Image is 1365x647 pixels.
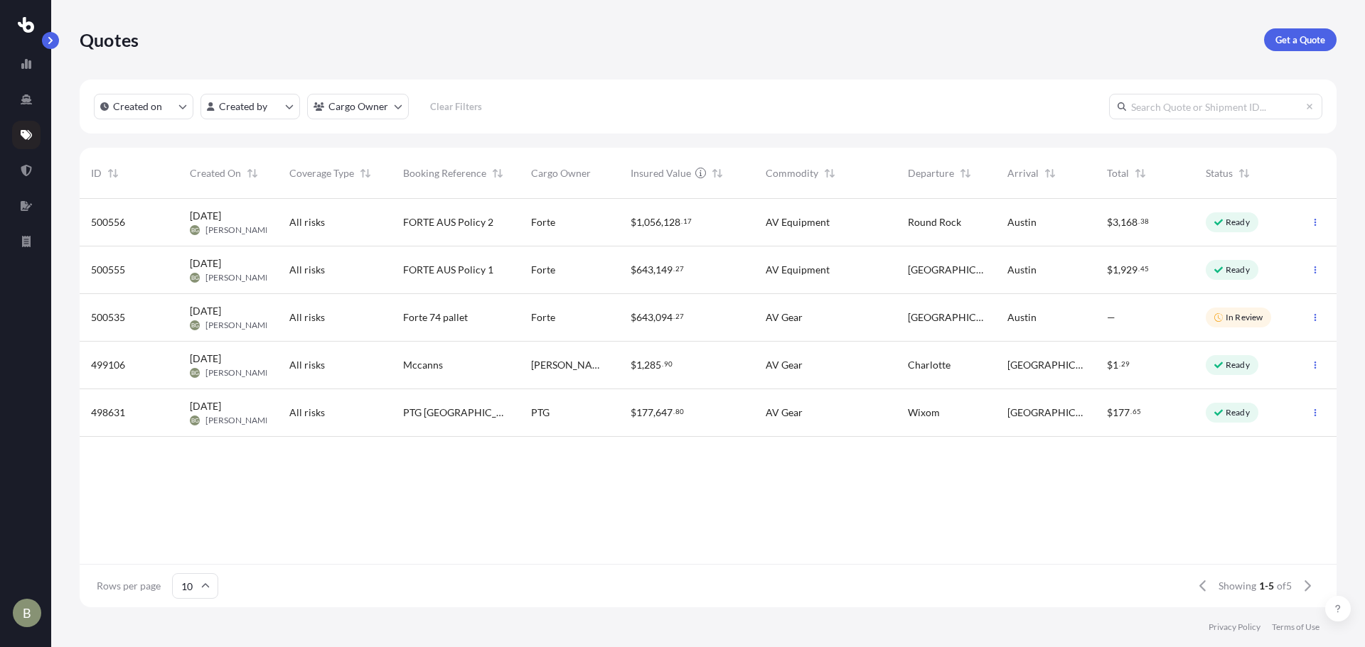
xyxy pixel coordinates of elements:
[289,215,325,229] span: All risks
[683,219,692,224] span: 17
[1113,360,1118,370] span: 1
[289,358,325,372] span: All risks
[673,266,675,271] span: .
[531,215,555,229] span: Forte
[1275,33,1325,47] p: Get a Quote
[636,217,642,227] span: 1
[1120,265,1137,275] span: 929
[1272,621,1319,633] p: Terms of Use
[1219,579,1256,593] span: Showing
[957,165,974,182] button: Sort
[190,166,241,180] span: Created On
[1113,265,1118,275] span: 1
[631,217,636,227] span: $
[1226,407,1250,418] p: Ready
[1007,263,1037,277] span: Austin
[91,310,125,325] span: 500535
[205,272,273,283] span: [PERSON_NAME]
[655,265,673,275] span: 149
[91,358,125,372] span: 499106
[1007,166,1039,180] span: Arrival
[631,360,636,370] span: $
[1107,166,1129,180] span: Total
[531,358,608,372] span: [PERSON_NAME] systems
[908,406,940,420] span: Wixom
[403,358,443,372] span: Mccanns
[1140,219,1149,224] span: 38
[1206,166,1233,180] span: Status
[675,314,684,319] span: 27
[1118,265,1120,275] span: ,
[244,165,261,182] button: Sort
[94,94,193,119] button: createdOn Filter options
[1259,579,1274,593] span: 1-5
[908,215,961,229] span: Round Rock
[91,215,125,229] span: 500556
[675,409,684,414] span: 80
[531,263,555,277] span: Forte
[766,358,803,372] span: AV Gear
[1226,217,1250,228] p: Ready
[1140,266,1149,271] span: 45
[653,408,655,418] span: ,
[1007,406,1083,420] span: [GEOGRAPHIC_DATA]
[205,367,273,379] span: [PERSON_NAME]
[1107,360,1113,370] span: $
[766,166,818,180] span: Commodity
[644,217,661,227] span: 056
[1133,409,1141,414] span: 65
[1138,266,1140,271] span: .
[709,165,726,182] button: Sort
[663,217,680,227] span: 128
[642,360,644,370] span: ,
[200,94,300,119] button: createdBy Filter options
[289,166,354,180] span: Coverage Type
[191,318,199,332] span: BG
[91,406,125,420] span: 498631
[190,304,221,318] span: [DATE]
[766,406,803,420] span: AV Gear
[636,408,653,418] span: 177
[1007,310,1037,325] span: Austin
[653,265,655,275] span: ,
[1119,361,1120,366] span: .
[908,358,951,372] span: Charlotte
[766,263,830,277] span: AV Equipment
[403,263,493,277] span: FORTE AUS Policy 1
[113,99,162,114] p: Created on
[655,312,673,322] span: 094
[673,314,675,319] span: .
[1277,579,1292,593] span: of 5
[655,408,673,418] span: 647
[1226,359,1250,371] p: Ready
[105,165,122,182] button: Sort
[631,408,636,418] span: $
[1209,621,1260,633] p: Privacy Policy
[191,271,199,285] span: BG
[191,413,199,428] span: BG
[681,219,682,224] span: .
[403,215,493,229] span: FORTE AUS Policy 2
[631,166,691,180] span: Insured Value
[1138,219,1140,224] span: .
[661,217,663,227] span: ,
[636,312,653,322] span: 643
[289,310,325,325] span: All risks
[403,166,486,180] span: Booking Reference
[1130,409,1132,414] span: .
[766,310,803,325] span: AV Gear
[1113,408,1130,418] span: 177
[416,95,496,118] button: Clear Filters
[190,352,221,366] span: [DATE]
[631,312,636,322] span: $
[205,415,273,426] span: [PERSON_NAME]
[1007,358,1083,372] span: [GEOGRAPHIC_DATA]
[357,165,374,182] button: Sort
[662,361,663,366] span: .
[1042,165,1059,182] button: Sort
[403,406,508,420] span: PTG [GEOGRAPHIC_DATA], [GEOGRAPHIC_DATA]
[23,606,31,620] span: B
[97,579,161,593] span: Rows per page
[1107,408,1113,418] span: $
[531,406,550,420] span: PTG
